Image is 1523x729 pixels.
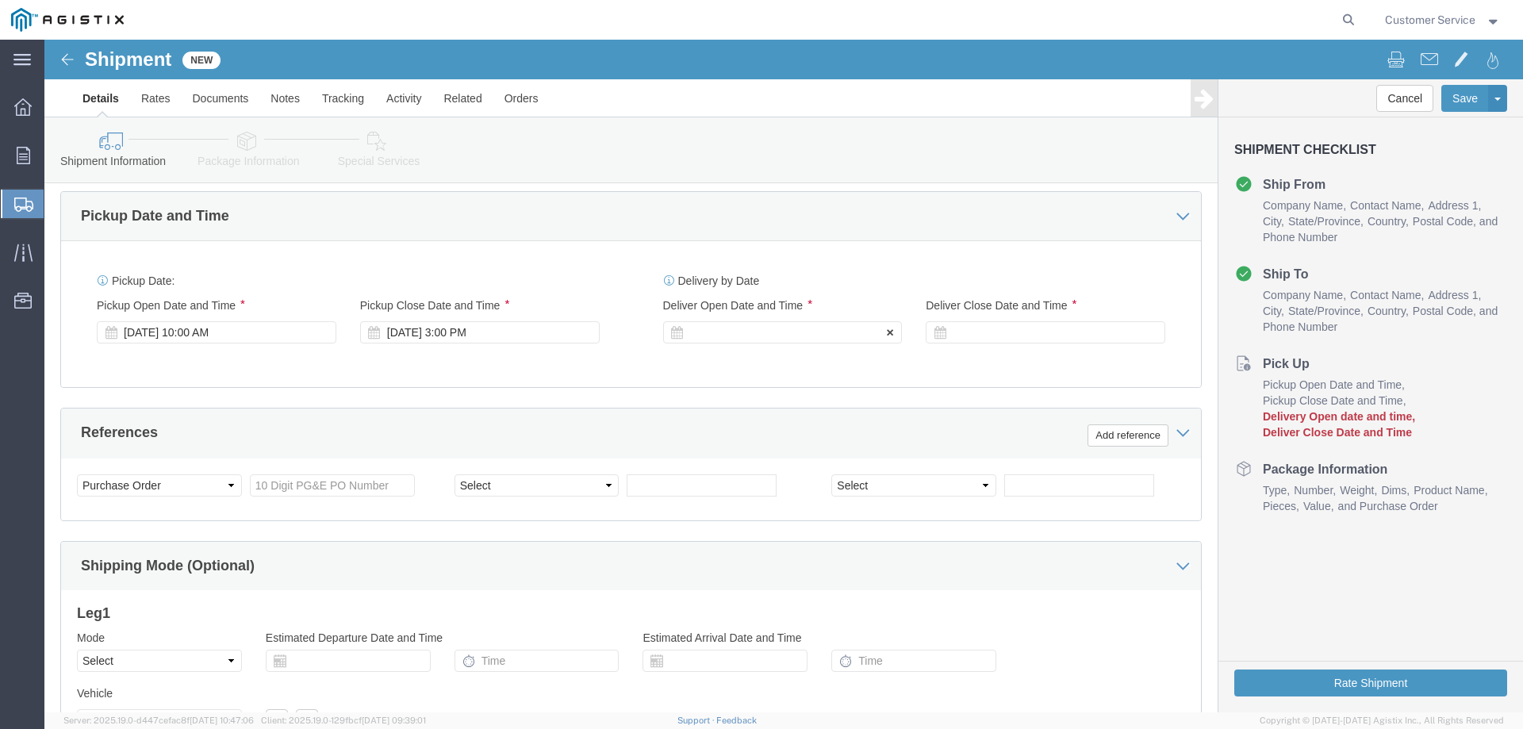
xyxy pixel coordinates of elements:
span: [DATE] 10:47:06 [190,716,254,725]
a: Support [677,716,717,725]
span: [DATE] 09:39:01 [362,716,426,725]
span: Customer Service [1385,11,1475,29]
a: Feedback [716,716,757,725]
span: Client: 2025.19.0-129fbcf [261,716,426,725]
iframe: FS Legacy Container [44,40,1523,712]
span: Server: 2025.19.0-d447cefac8f [63,716,254,725]
button: Customer Service [1384,10,1502,29]
img: logo [11,8,124,32]
span: Copyright © [DATE]-[DATE] Agistix Inc., All Rights Reserved [1260,714,1504,727]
